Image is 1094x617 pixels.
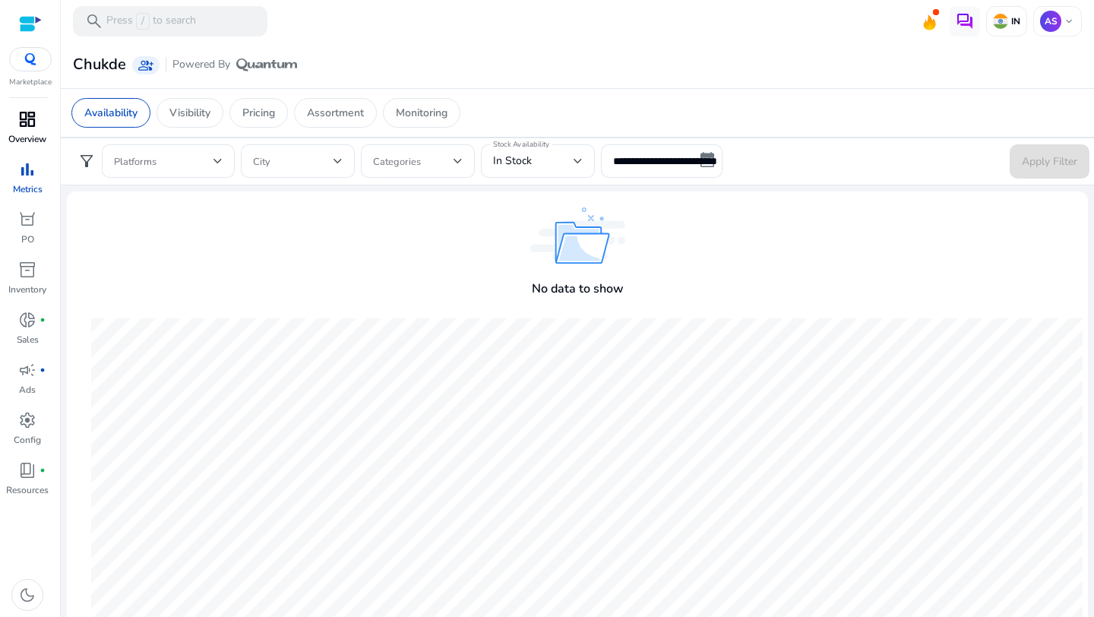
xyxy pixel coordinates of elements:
p: Config [14,433,41,447]
a: group_add [132,56,160,74]
span: book_4 [18,461,36,479]
span: fiber_manual_record [40,467,46,473]
p: Resources [6,483,49,497]
span: filter_alt [77,152,96,170]
p: Inventory [8,283,46,296]
p: IN [1008,15,1020,27]
h3: Chukde [73,55,126,74]
span: search [85,12,103,30]
p: AS [1040,11,1061,32]
img: in.svg [993,14,1008,29]
span: Powered By [172,57,230,72]
span: settings [18,411,36,429]
span: inventory_2 [18,261,36,279]
span: campaign [18,361,36,379]
span: In Stock [493,153,532,168]
p: Pricing [242,105,275,121]
p: Metrics [13,182,43,196]
img: QC-logo.svg [17,53,44,65]
p: Assortment [307,105,364,121]
span: / [136,13,150,30]
span: keyboard_arrow_down [1063,15,1075,27]
span: group_add [138,58,153,73]
p: Press to search [106,13,196,30]
span: donut_small [18,311,36,329]
span: dashboard [18,110,36,128]
p: Ads [19,383,36,397]
span: bar_chart [18,160,36,179]
p: PO [21,233,34,246]
mat-label: Stock Availability [493,139,549,150]
span: fiber_manual_record [40,317,46,323]
h4: No data to show [532,282,624,296]
p: Sales [17,333,39,346]
p: Visibility [169,105,210,121]
p: Availability [84,105,138,121]
p: Monitoring [396,105,447,121]
p: Marketplace [9,77,52,88]
span: orders [18,210,36,229]
span: dark_mode [18,586,36,604]
p: Overview [8,132,46,146]
img: no_data_found.svg [530,207,625,264]
span: fiber_manual_record [40,367,46,373]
